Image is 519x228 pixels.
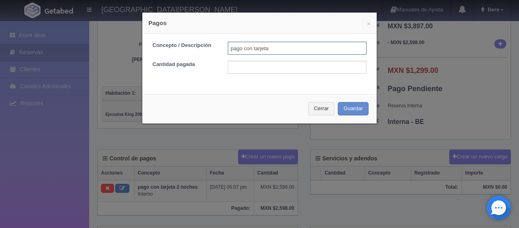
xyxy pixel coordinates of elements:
[308,102,335,115] button: Cerrar
[338,102,369,115] button: Guardar
[146,42,222,49] label: Concepto / Descripción
[148,19,371,27] h4: Pagos
[367,21,371,27] button: ×
[146,61,222,68] label: Cantidad pagada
